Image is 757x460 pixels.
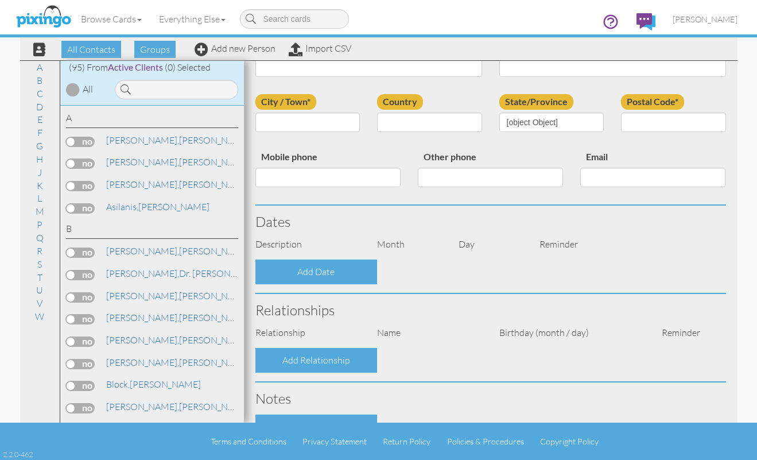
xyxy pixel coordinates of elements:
[106,156,179,168] span: [PERSON_NAME],
[106,378,130,390] span: Block,
[255,214,726,229] h3: Dates
[105,266,265,280] a: Dr. [PERSON_NAME]
[30,283,49,297] a: U
[83,83,93,96] div: All
[195,42,275,54] a: Add new Person
[30,152,49,166] a: H
[377,94,423,110] label: Country
[66,222,238,239] div: B
[368,238,450,251] div: Month
[105,355,251,369] a: [PERSON_NAME]
[32,270,48,284] a: T
[450,238,531,251] div: Day
[108,61,163,72] span: Active Clients
[72,5,150,33] a: Browse Cards
[31,218,48,231] a: P
[418,149,482,165] label: Other phone
[636,13,655,30] img: comments.svg
[105,133,251,147] a: [PERSON_NAME]
[30,139,49,153] a: G
[66,111,238,128] div: A
[255,94,316,110] label: City / Town*
[255,348,378,373] div: Add Relationship
[621,94,684,110] label: Postal Code*
[531,238,612,251] div: Reminder
[105,200,211,214] a: [PERSON_NAME]
[447,436,524,446] a: Policies & Procedures
[105,244,251,258] a: [PERSON_NAME]
[61,41,121,58] span: All Contacts
[150,5,234,33] a: Everything Else
[105,400,251,413] a: [PERSON_NAME]
[13,3,74,32] img: pixingo logo
[211,436,286,446] a: Terms and Conditions
[106,357,179,368] span: [PERSON_NAME],
[106,268,179,279] span: [PERSON_NAME],
[134,41,176,58] span: Groups
[664,5,746,34] a: [PERSON_NAME]
[32,165,48,179] a: J
[30,204,50,218] a: M
[106,312,179,323] span: [PERSON_NAME],
[673,14,737,24] span: [PERSON_NAME]
[105,177,251,191] a: [PERSON_NAME]
[106,290,179,301] span: [PERSON_NAME],
[106,334,179,346] span: [PERSON_NAME],
[540,436,599,446] a: Copyright Policy
[31,179,49,192] a: K
[106,179,179,190] span: [PERSON_NAME],
[580,149,614,165] label: Email
[29,310,50,323] a: W
[247,238,369,251] div: Description
[106,134,179,146] span: [PERSON_NAME],
[302,436,367,446] a: Privacy Statement
[255,260,378,284] div: Add Date
[31,296,48,310] a: V
[165,61,211,73] span: (0) Selected
[32,191,48,205] a: L
[368,326,491,339] div: Name
[383,436,430,446] a: Return Policy
[255,149,323,165] label: Mobile phone
[30,231,49,245] a: Q
[255,391,726,406] h3: Notes
[255,303,726,318] h3: Relationships
[247,326,369,339] div: Relationship
[106,401,179,412] span: [PERSON_NAME],
[106,245,179,257] span: [PERSON_NAME],
[106,201,138,212] span: Asilanis,
[491,326,653,339] div: Birthday (month / day)
[105,311,251,324] a: [PERSON_NAME]
[255,415,378,439] div: Add Note
[105,333,251,347] a: [PERSON_NAME]
[31,87,49,100] a: C
[105,289,251,303] a: [PERSON_NAME]
[3,449,33,459] div: 2.2.0-462
[105,155,251,169] a: [PERSON_NAME]
[32,113,48,126] a: E
[32,126,48,140] a: F
[105,377,202,391] a: [PERSON_NAME]
[31,60,48,74] a: A
[289,42,351,54] a: Import CSV
[31,74,48,87] a: B
[499,94,573,110] label: State/Province
[60,61,244,74] div: (95) From
[32,257,48,271] a: S
[30,100,49,114] a: D
[653,326,694,339] div: Reminder
[240,9,349,29] input: Search cards
[31,244,48,258] a: R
